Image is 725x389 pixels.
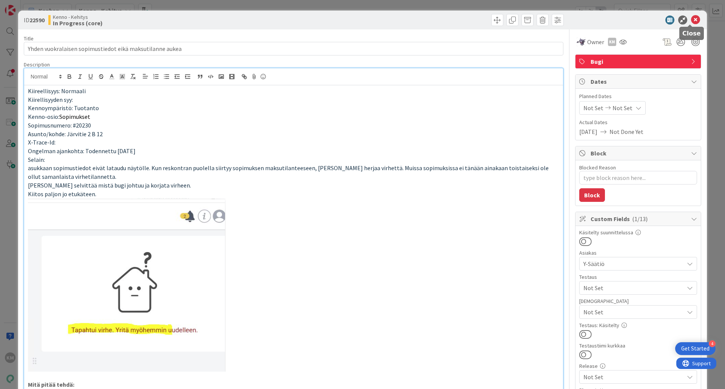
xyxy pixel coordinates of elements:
[579,274,697,280] div: Testaus
[583,103,603,112] span: Not Set
[579,323,697,328] div: Testaus: Käsitelty
[24,35,34,42] label: Title
[59,113,90,120] span: Sopimukset
[583,283,684,292] span: Not Set
[28,181,191,189] span: [PERSON_NAME] selvittää mistä bugi johtuu ja korjata virheen.
[28,96,73,103] span: Kiirellisyyden syy:
[587,37,604,46] span: Owner
[579,230,697,235] div: Käsitelty suunnittelussa
[28,130,103,138] span: Asunto/kohde: Järvitie 2 B 12
[579,188,605,202] button: Block
[28,138,56,146] span: X-Trace-Id:
[28,198,225,372] img: image.png
[675,342,716,355] div: Open Get Started checklist, remaining modules: 4
[28,156,45,163] span: Selain:
[579,92,697,100] span: Planned Dates
[579,127,597,136] span: [DATE]
[609,127,643,136] span: Not Done Yet
[28,190,96,198] span: Kiitos paljon jo etukäteen.
[682,30,701,37] h5: Close
[608,38,616,46] div: KM
[681,345,710,352] div: Get Started
[591,149,687,158] span: Block
[28,381,74,388] strong: Mitä pitää tehdä:
[591,77,687,86] span: Dates
[583,372,684,381] span: Not Set
[579,298,697,304] div: [DEMOGRAPHIC_DATA]
[583,259,684,268] span: Y-Säätiö
[29,16,45,24] b: 22590
[53,14,103,20] span: Kenno - Kehitys
[28,87,86,95] span: Kiireellisyys: Normaali
[579,164,616,171] label: Blocked Reason
[577,37,586,46] img: LM
[579,118,697,126] span: Actual Dates
[24,61,50,68] span: Description
[24,42,563,55] input: type card name here...
[612,103,632,112] span: Not Set
[16,1,34,10] span: Support
[28,121,91,129] span: Sopimusnumero: #20230
[28,164,550,180] span: asukkaan sopimustiedot eivät lataudu näytölle. Kun reskontran puolella siirtyy sopimuksen maksuti...
[28,147,136,155] span: Ongelman ajankohta: Todennettu [DATE]
[28,113,59,120] span: Kenno-osio:
[24,15,45,25] span: ID
[632,215,648,223] span: ( 1/13 )
[579,250,697,255] div: Asiakas
[53,20,103,26] b: In Progress (core)
[591,57,687,66] span: Bugi
[579,363,697,369] div: Release
[579,343,697,348] div: Testaustiimi kurkkaa
[709,340,716,347] div: 4
[28,104,99,112] span: Kennoympäristö: Tuotanto
[583,308,684,317] span: Not Set
[591,214,687,223] span: Custom Fields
